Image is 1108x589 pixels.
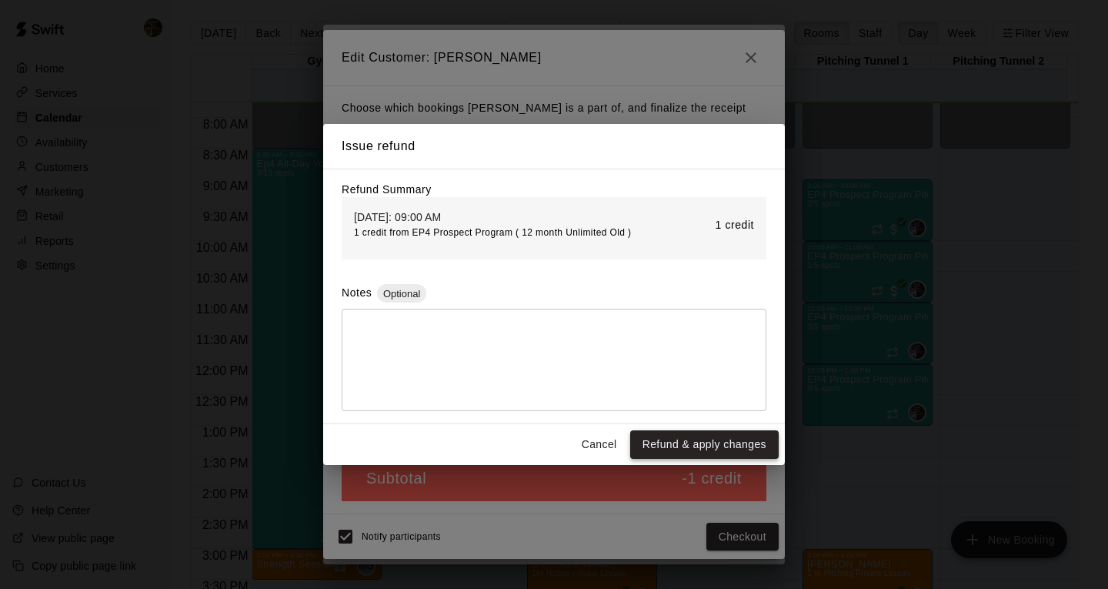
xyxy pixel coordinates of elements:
span: Optional [377,288,426,300]
p: [DATE]: 09:00 AM [354,209,626,225]
p: 1 credit [716,217,754,233]
h2: Issue refund [323,124,785,169]
label: Refund Summary [342,183,432,196]
label: Notes [342,286,372,299]
button: Refund & apply changes [630,430,779,459]
span: 1 credit from EP4 Prospect Program ( 12 month Unlimited Old ) [354,227,632,238]
button: Cancel [575,430,624,459]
